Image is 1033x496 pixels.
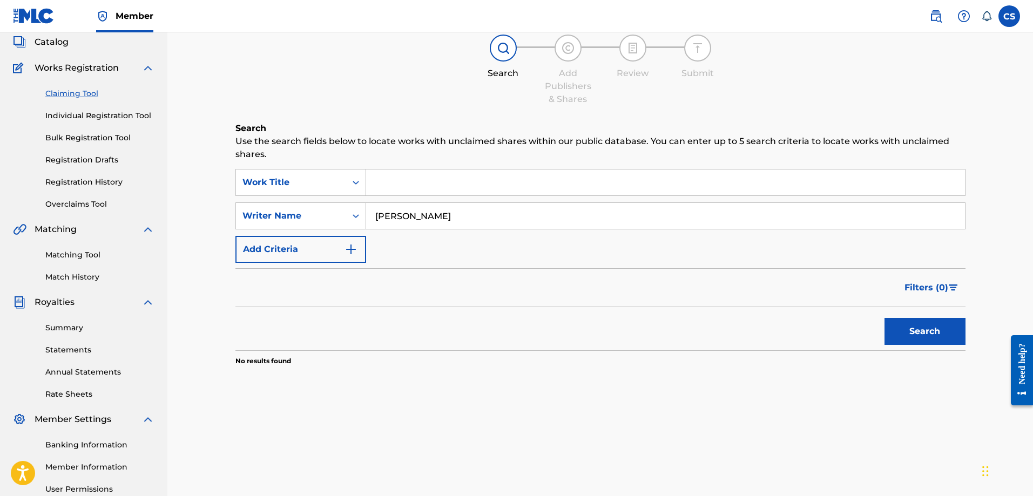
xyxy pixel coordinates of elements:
[691,42,704,55] img: step indicator icon for Submit
[626,42,639,55] img: step indicator icon for Review
[929,10,942,23] img: search
[497,42,510,55] img: step indicator icon for Search
[925,5,947,27] a: Public Search
[13,8,55,24] img: MLC Logo
[998,5,1020,27] div: User Menu
[45,389,154,400] a: Rate Sheets
[45,154,154,166] a: Registration Drafts
[45,249,154,261] a: Matching Tool
[45,344,154,356] a: Statements
[562,42,575,55] img: step indicator icon for Add Publishers & Shares
[116,10,153,22] span: Member
[979,444,1033,496] iframe: Chat Widget
[35,62,119,74] span: Works Registration
[235,135,966,161] p: Use the search fields below to locate works with unclaimed shares within our public database. You...
[13,223,26,236] img: Matching
[45,110,154,121] a: Individual Registration Tool
[45,199,154,210] a: Overclaims Tool
[45,484,154,495] a: User Permissions
[242,176,340,189] div: Work Title
[45,461,154,473] a: Member Information
[904,281,948,294] span: Filters ( 0 )
[45,271,154,283] a: Match History
[235,169,966,350] form: Search Form
[45,132,154,144] a: Bulk Registration Tool
[671,67,725,80] div: Submit
[13,413,26,426] img: Member Settings
[898,274,966,301] button: Filters (0)
[885,318,966,345] button: Search
[45,439,154,451] a: Banking Information
[949,284,958,291] img: filter
[13,36,26,49] img: Catalog
[141,296,154,309] img: expand
[13,36,69,49] a: CatalogCatalog
[45,322,154,334] a: Summary
[235,122,966,135] h6: Search
[541,67,595,106] div: Add Publishers & Shares
[96,10,109,23] img: Top Rightsholder
[957,10,970,23] img: help
[13,62,27,74] img: Works Registration
[141,62,154,74] img: expand
[1003,327,1033,414] iframe: Resource Center
[45,88,154,99] a: Claiming Tool
[476,67,530,80] div: Search
[953,5,975,27] div: Help
[345,243,357,256] img: 9d2ae6d4665cec9f34b9.svg
[141,223,154,236] img: expand
[35,413,111,426] span: Member Settings
[35,223,77,236] span: Matching
[13,296,26,309] img: Royalties
[45,176,154,188] a: Registration History
[235,356,291,366] p: No results found
[35,36,69,49] span: Catalog
[606,67,660,80] div: Review
[141,413,154,426] img: expand
[242,209,340,222] div: Writer Name
[982,455,989,487] div: Drag
[35,296,75,309] span: Royalties
[981,11,992,22] div: Notifications
[235,236,366,263] button: Add Criteria
[45,366,154,378] a: Annual Statements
